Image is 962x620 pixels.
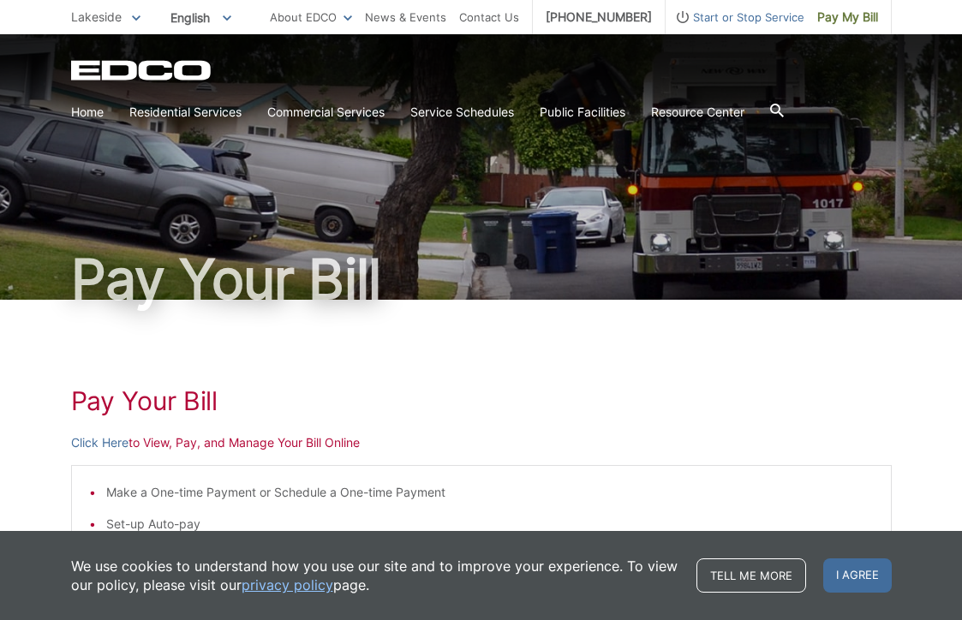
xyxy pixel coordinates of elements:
[71,103,104,122] a: Home
[459,8,519,27] a: Contact Us
[71,433,128,452] a: Click Here
[71,252,892,307] h1: Pay Your Bill
[71,60,213,80] a: EDCD logo. Return to the homepage.
[106,483,874,502] li: Make a One-time Payment or Schedule a One-time Payment
[540,103,625,122] a: Public Facilities
[71,385,892,416] h1: Pay Your Bill
[106,515,874,534] li: Set-up Auto-pay
[267,103,385,122] a: Commercial Services
[817,8,878,27] span: Pay My Bill
[823,558,892,593] span: I agree
[158,3,244,32] span: English
[410,103,514,122] a: Service Schedules
[365,8,446,27] a: News & Events
[242,575,333,594] a: privacy policy
[270,8,352,27] a: About EDCO
[71,9,122,24] span: Lakeside
[71,557,679,594] p: We use cookies to understand how you use our site and to improve your experience. To view our pol...
[129,103,242,122] a: Residential Services
[696,558,806,593] a: Tell me more
[651,103,744,122] a: Resource Center
[71,433,892,452] p: to View, Pay, and Manage Your Bill Online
